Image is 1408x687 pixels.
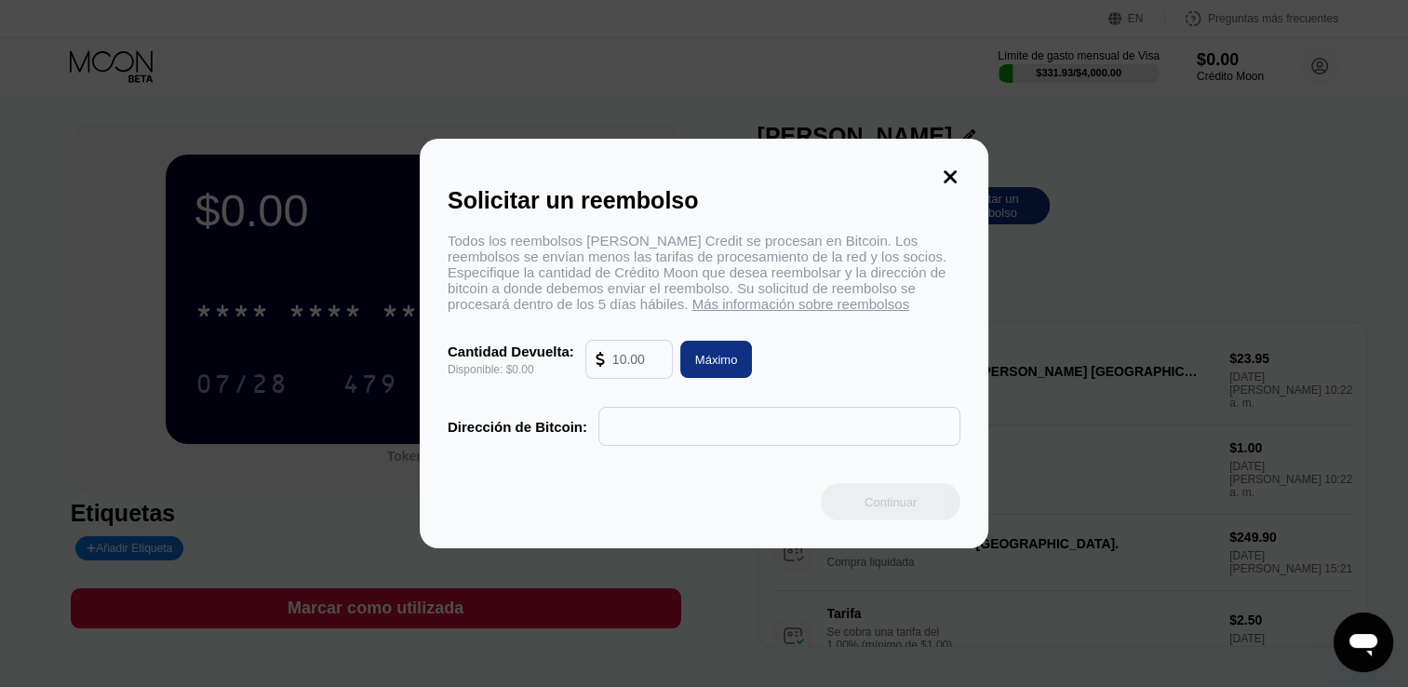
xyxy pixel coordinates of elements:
div: Máximo [673,341,753,378]
input: 10.00 [612,341,663,378]
div: Cantidad Devuelta: [448,343,574,359]
div: Dirección de Bitcoin: [448,419,587,435]
div: Solicitar un reembolso [448,187,960,214]
font: Todos los reembolsos [PERSON_NAME] Credit se procesan en Bitcoin. Los reembolsos se envían menos ... [448,233,950,312]
iframe: Botón para iniciar la ventana de mensajería, conversación en curso [1334,613,1393,672]
div: Disponible: $0.00 [448,363,574,376]
span: Más información sobre reembolsos [692,296,909,312]
div: Máximo [695,352,738,368]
